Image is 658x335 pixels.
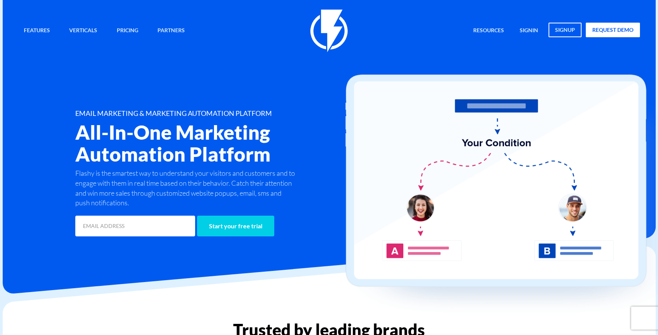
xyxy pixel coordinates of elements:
a: request demo [586,23,640,37]
a: Resources [467,23,510,39]
p: Flashy is the smartest way to understand your visitors and customers and to engage with them in r... [75,168,297,208]
input: EMAIL ADDRESS [75,216,195,236]
a: Pricing [111,23,144,39]
h2: All-In-One Marketing Automation Platform [75,121,375,165]
a: Features [18,23,56,39]
input: Start your free trial [197,216,274,236]
h1: EMAIL MARKETING & MARKETING AUTOMATION PLATFORM [75,110,375,117]
a: signup [549,23,582,37]
a: Verticals [63,23,103,39]
a: signin [514,23,544,39]
a: Partners [152,23,191,39]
